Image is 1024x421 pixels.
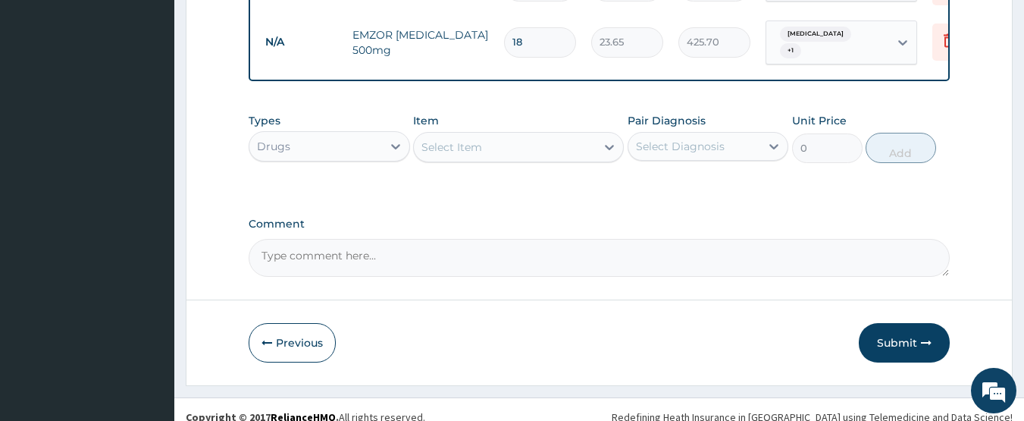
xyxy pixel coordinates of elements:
[636,139,725,154] div: Select Diagnosis
[792,113,847,128] label: Unit Price
[8,269,289,322] textarea: Type your message and hit 'Enter'
[249,218,950,231] label: Comment
[628,113,706,128] label: Pair Diagnosis
[249,8,285,44] div: Minimize live chat window
[249,115,280,127] label: Types
[345,20,496,65] td: EMZOR [MEDICAL_DATA] 500mg
[780,43,801,58] span: + 1
[88,118,209,272] span: We're online!
[249,323,336,363] button: Previous
[28,76,61,114] img: d_794563401_company_1708531726252_794563401
[780,27,851,42] span: [MEDICAL_DATA]
[866,133,936,163] button: Add
[421,140,482,155] div: Select Item
[258,28,345,56] td: N/A
[859,323,950,363] button: Submit
[257,139,290,154] div: Drugs
[79,85,255,105] div: Chat with us now
[413,113,439,128] label: Item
